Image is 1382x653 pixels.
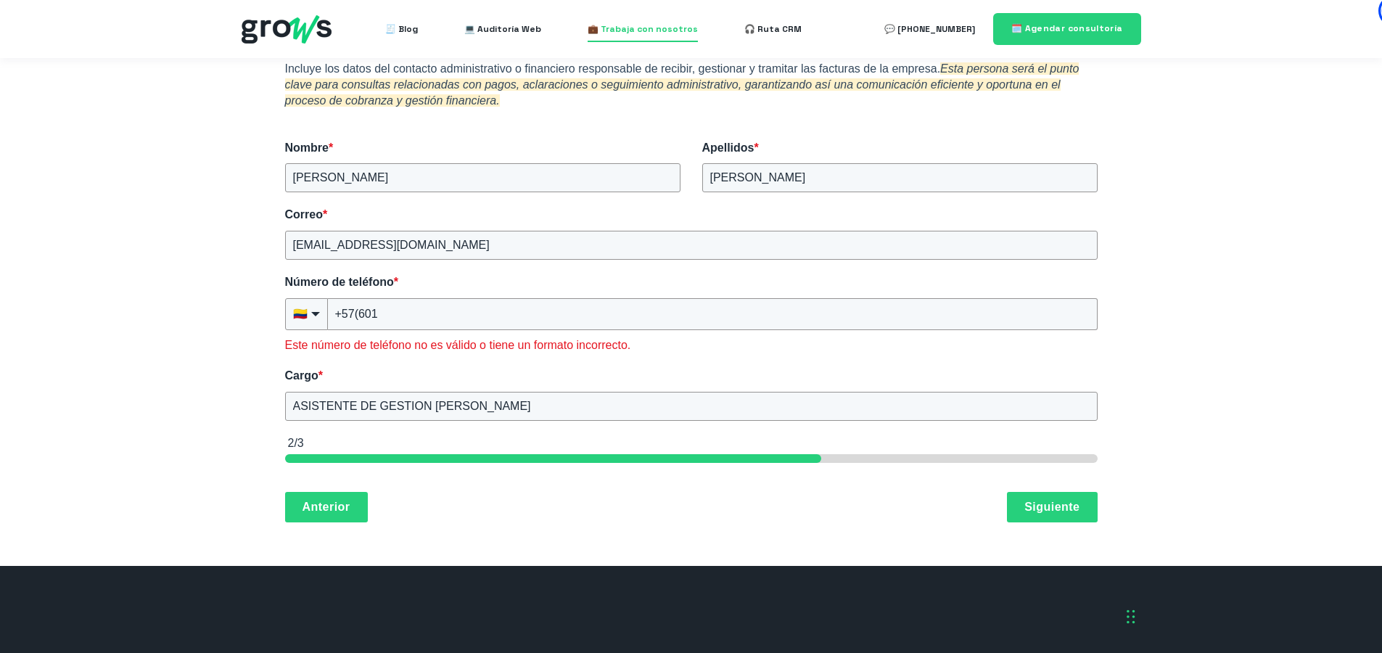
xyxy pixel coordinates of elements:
[464,15,541,44] a: 💻 Auditoría Web
[285,61,1098,109] p: Incluye los datos del contacto administrativo o financiero responsable de recibir, gestionar y tr...
[744,15,802,44] a: 🎧 Ruta CRM
[285,276,394,288] span: Número de teléfono
[293,306,308,322] span: flag
[588,15,698,44] a: 💼 Trabaja con nosotros
[285,454,1098,463] div: page 2 of 3
[242,15,332,44] img: grows - hubspot
[1119,478,1382,653] div: Widget de chat
[993,13,1141,44] a: 🗓️ Agendar consultoría
[285,62,1079,107] em: Esta persona será el punto clave para consultas relacionadas con pagos, aclaraciones o seguimient...
[285,337,1098,353] div: Este número de teléfono no es válido o tiene un formato incorrecto.
[385,15,418,44] a: 🧾 Blog
[1007,492,1097,522] button: Siguiente
[702,141,754,154] span: Apellidos
[288,435,1098,451] div: 2/3
[1127,595,1135,638] div: Arrastrar
[285,208,323,221] span: Correo
[285,492,368,522] button: Anterior
[285,369,318,382] span: Cargo
[1119,478,1382,653] iframe: Chat Widget
[884,15,975,44] a: 💬 [PHONE_NUMBER]
[285,141,329,154] span: Nombre
[1011,22,1123,34] span: 🗓️ Agendar consultoría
